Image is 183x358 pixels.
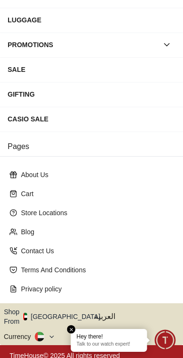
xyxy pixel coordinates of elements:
[21,265,170,275] p: Terms And Conditions
[21,227,170,237] p: Blog
[77,333,142,340] div: Hey there!
[4,307,107,326] button: Shop From[GEOGRAPHIC_DATA]
[4,332,35,341] div: Currency
[8,61,175,78] div: SALE
[94,311,179,322] span: العربية
[21,284,170,294] p: Privacy policy
[23,313,27,320] img: United Arab Emirates
[21,246,170,256] p: Contact Us
[21,170,170,179] p: About Us
[67,325,76,334] em: Close tooltip
[77,341,142,348] p: Talk to our watch expert!
[8,86,175,103] div: GIFTING
[94,307,179,326] button: العربية
[21,208,170,218] p: Store Locations
[21,189,170,199] p: Cart
[8,110,175,128] div: CASIO SALE
[8,11,175,29] div: LUGGAGE
[8,36,158,53] div: PROMOTIONS
[155,330,176,351] div: Chat Widget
